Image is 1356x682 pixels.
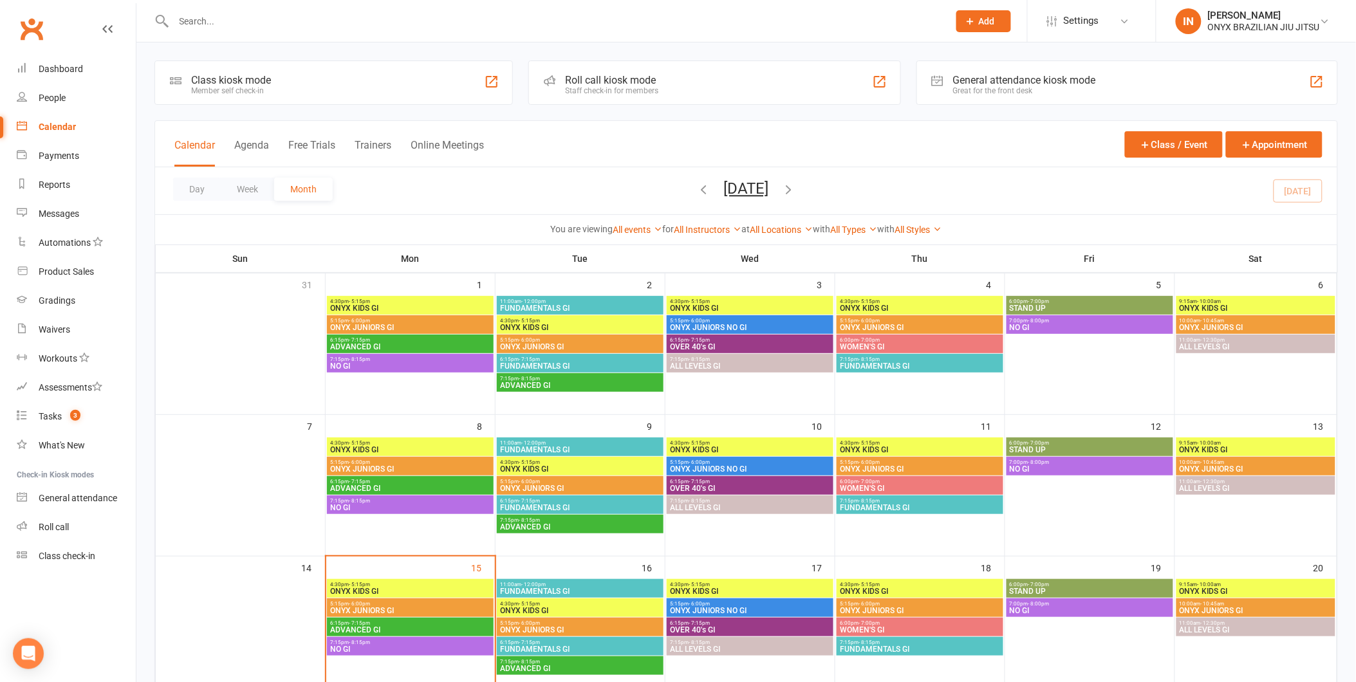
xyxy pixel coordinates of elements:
span: 4:30pm [330,440,491,446]
a: All Locations [750,225,813,235]
button: Online Meetings [411,139,484,167]
span: 11:00am [499,582,661,587]
span: - 8:15pm [519,517,540,523]
span: 7:15pm [499,659,661,665]
span: - 6:00pm [859,459,880,465]
th: Tue [496,245,665,272]
span: 5:15pm [330,459,491,465]
span: 4:30pm [669,582,831,587]
span: - 7:15pm [689,479,710,484]
span: STAND UP [1009,304,1171,312]
span: 6:15pm [330,337,491,343]
span: - 6:00pm [689,318,710,324]
span: FUNDAMENTALS GI [499,645,661,653]
span: ONYX KIDS GI [1179,446,1333,454]
span: - 8:15pm [349,356,370,362]
span: FUNDAMENTALS GI [499,587,661,595]
span: ALL LEVELS GI [669,362,831,370]
button: Month [274,178,333,201]
div: What's New [39,440,85,450]
span: - 5:15pm [689,440,710,446]
span: 6:00pm [1009,299,1171,304]
span: 9:15am [1179,582,1333,587]
span: - 6:00pm [349,459,370,465]
span: - 12:30pm [1201,479,1225,484]
span: - 8:15pm [519,376,540,382]
span: 5:15pm [499,337,661,343]
span: FUNDAMENTALS GI [839,362,1001,370]
span: ONYX JUNIORS GI [839,607,1001,614]
a: Calendar [17,113,136,142]
span: - 8:00pm [1028,601,1050,607]
span: ONYX KIDS GI [330,587,491,595]
div: 17 [812,557,835,578]
span: ONYX JUNIORS GI [499,626,661,634]
div: 9 [647,415,665,436]
span: - 5:15pm [689,582,710,587]
span: - 5:15pm [349,440,370,446]
button: Agenda [234,139,269,167]
span: - 8:15pm [349,640,370,645]
input: Search... [170,12,940,30]
span: - 10:00am [1198,299,1221,304]
span: - 6:00pm [519,479,540,484]
span: - 6:00pm [689,601,710,607]
span: ONYX KIDS GI [330,304,491,312]
span: OVER 40's GI [669,626,831,634]
span: ADVANCED GI [330,484,491,492]
button: Add [956,10,1011,32]
span: NO GI [330,645,491,653]
span: 7:15pm [499,376,661,382]
div: 18 [981,557,1005,578]
span: 7:15pm [330,640,491,645]
span: 6:15pm [499,640,661,645]
span: - 7:15pm [689,620,710,626]
button: Week [221,178,274,201]
span: ONYX JUNIORS GI [1179,324,1333,331]
span: 6:15pm [499,498,661,504]
span: 10:00am [1179,601,1333,607]
span: - 7:15pm [519,498,540,504]
a: Tasks 3 [17,402,136,431]
div: Roll call kiosk mode [565,74,658,86]
span: - 5:15pm [859,440,880,446]
span: - 5:15pm [689,299,710,304]
div: Great for the front desk [953,86,1096,95]
div: Messages [39,208,79,219]
span: 4:30pm [839,582,1001,587]
span: - 10:00am [1198,582,1221,587]
span: - 5:15pm [519,318,540,324]
span: 4:30pm [669,440,831,446]
span: - 5:15pm [859,582,880,587]
span: 9:15am [1179,440,1333,446]
span: 7:00pm [1009,601,1171,607]
span: - 8:15pm [859,356,880,362]
span: - 10:45am [1201,459,1225,465]
a: Waivers [17,315,136,344]
span: 4:30pm [330,299,491,304]
a: Product Sales [17,257,136,286]
span: - 8:00pm [1028,459,1050,465]
span: - 7:00pm [859,479,880,484]
div: Staff check-in for members [565,86,658,95]
span: ONYX JUNIORS GI [330,324,491,331]
span: - 8:15pm [859,498,880,504]
div: 11 [981,415,1005,436]
span: 5:15pm [669,459,831,465]
div: 4 [987,273,1005,295]
a: Clubworx [15,13,48,45]
span: - 8:15pm [689,356,710,362]
span: 6:15pm [330,620,491,626]
span: - 7:00pm [859,337,880,343]
a: Gradings [17,286,136,315]
span: 5:15pm [839,601,1001,607]
span: - 12:30pm [1201,337,1225,343]
th: Wed [665,245,835,272]
span: - 6:00pm [519,337,540,343]
span: WOMEN'S GI [839,484,1001,492]
span: 6:00pm [839,337,1001,343]
div: 10 [812,415,835,436]
span: - 10:45am [1201,601,1225,607]
span: 6:00pm [1009,440,1171,446]
span: ALL LEVELS GI [1179,343,1333,351]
